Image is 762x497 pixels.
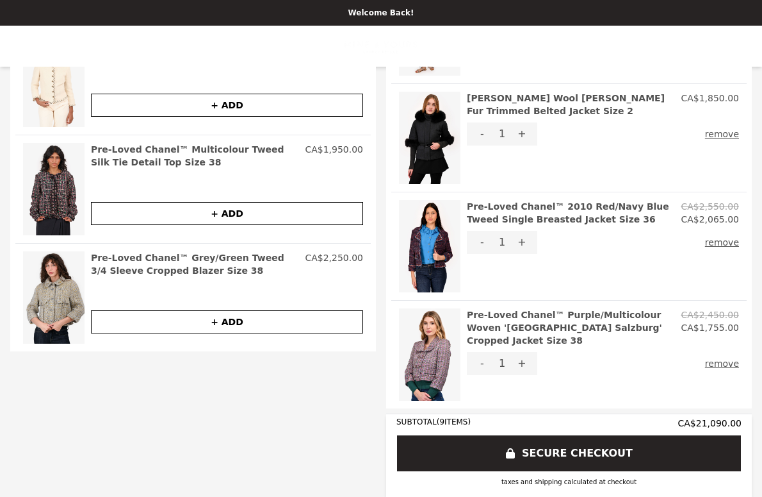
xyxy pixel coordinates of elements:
div: 1 [498,122,507,146]
span: SUBTOTAL [396,417,437,426]
p: CA$1,850.00 [681,92,739,105]
p: CA$2,065.00 [681,213,739,226]
img: Pre-Loved Chanel™ 2010 Red/Navy Blue Tweed Single Breasted Jacket Size 36 [399,200,460,292]
p: CA$2,250.00 [305,251,363,277]
p: CA$2,550.00 [681,200,739,213]
span: CA$21,090.00 [677,417,742,430]
img: Christian Dior Grey Wool Fox Fur Trimmed Belted Jacket Size 2 [399,92,460,184]
div: 1 [498,352,507,375]
button: remove [705,122,739,146]
button: + [507,122,537,146]
button: remove [705,352,739,375]
h2: Pre-Loved Chanel™ Grey/Green Tweed 3/4 Sleeve Cropped Blazer Size 38 [91,251,300,277]
h2: [PERSON_NAME] Wool [PERSON_NAME] Fur Trimmed Belted Jacket Size 2 [467,92,676,117]
button: + ADD [91,94,363,117]
img: Pre-Loved Chanel™ Multicolour Tweed Silk Tie Detail Top Size 38 [23,143,85,235]
h2: Pre-Loved Chanel™ 2010 Red/Navy Blue Tweed Single Breasted Jacket Size 36 [467,200,676,226]
span: ( 9 ITEMS) [437,417,471,426]
button: remove [705,231,739,254]
p: Welcome Back! [8,8,754,18]
button: - [467,231,498,254]
div: taxes and shipping calculated at checkout [396,477,742,487]
img: Brand Logo [344,33,417,59]
img: Pre-Loved Chanel™ Cream/Gold Wool Tweed Chain Detail Blazer Size 40 [23,35,85,127]
button: - [467,352,498,375]
img: Pre-Loved Chanel™ Grey/Green Tweed 3/4 Sleeve Cropped Blazer Size 38 [23,251,85,344]
div: 1 [498,231,507,254]
p: CA$2,450.00 [681,308,739,321]
button: + [507,231,537,254]
p: CA$1,755.00 [681,321,739,334]
button: SECURE CHECKOUT [396,435,742,472]
button: + ADD [91,310,363,333]
button: + ADD [91,202,363,225]
p: CA$1,950.00 [305,143,363,169]
button: - [467,122,498,146]
h2: Pre-Loved Chanel™ Multicolour Tweed Silk Tie Detail Top Size 38 [91,143,300,169]
button: + [507,352,537,375]
h2: Pre-Loved Chanel™ Purple/Multicolour Woven '[GEOGRAPHIC_DATA] Salzburg' Cropped Jacket Size 38 [467,308,676,347]
img: Pre-Loved Chanel™ Purple/Multicolour Woven 'Paris Salzburg' Cropped Jacket Size 38 [399,308,460,401]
